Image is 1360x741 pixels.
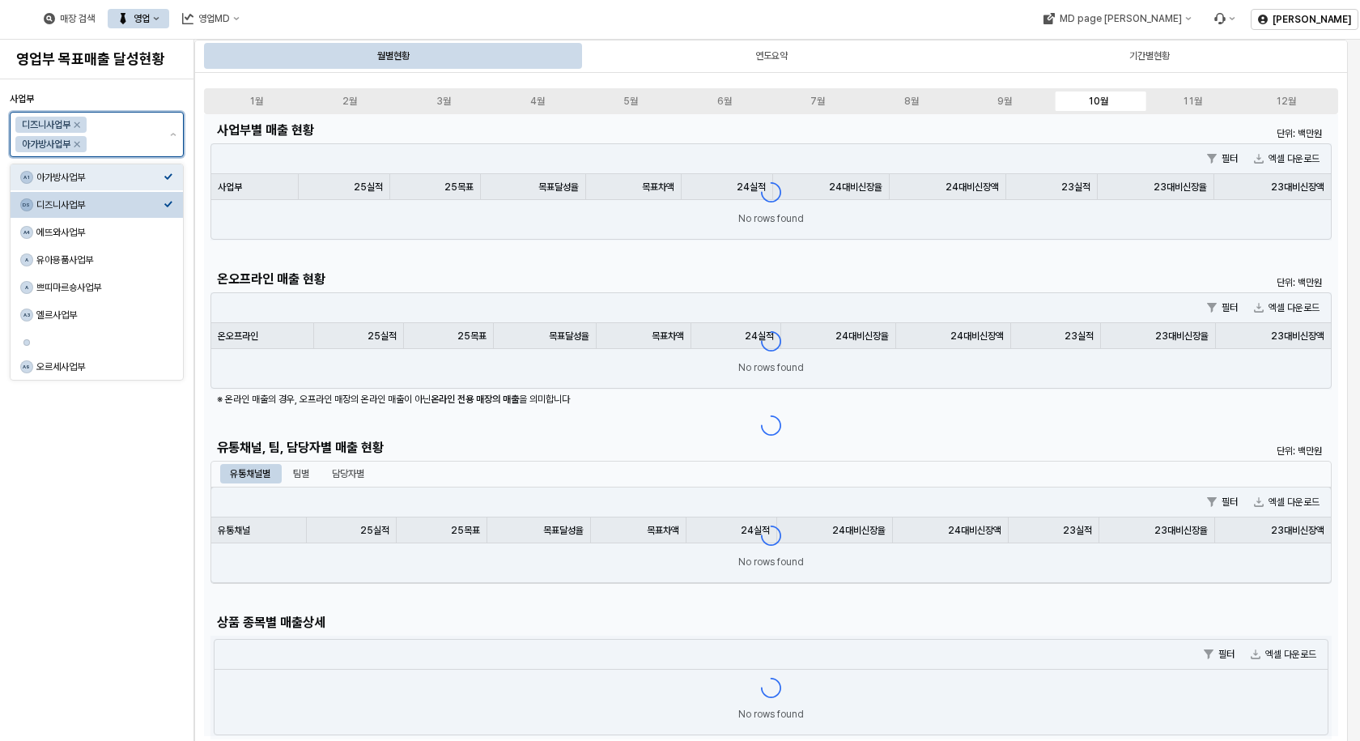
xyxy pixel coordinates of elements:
[377,46,410,66] div: 월별현황
[108,9,169,28] div: 영업
[172,9,249,28] div: 영업MD
[36,171,164,184] div: 아가방사업부
[997,96,1012,107] div: 9월
[1276,96,1296,107] div: 12월
[397,94,491,109] label: 3월
[1129,46,1170,66] div: 기간별현황
[436,96,451,107] div: 3월
[342,96,357,107] div: 2월
[11,164,183,381] div: Select an option
[36,198,164,211] div: 디즈니사업부
[1204,9,1244,28] div: Menu item 6
[904,96,919,107] div: 8월
[771,94,865,109] label: 7월
[74,121,80,128] div: Remove 디즈니사업부
[717,96,732,107] div: 6월
[623,96,638,107] div: 5월
[21,361,32,373] span: A9
[16,51,177,67] h4: 영업부 목표매출 달성현황
[584,43,958,69] div: 연도요약
[194,40,1360,741] main: App Frame
[1239,94,1332,109] label: 12월
[249,96,263,107] div: 1월
[34,9,104,28] div: 매장 검색
[198,13,230,24] div: 영업MD
[962,43,1337,69] div: 기간별현황
[304,94,397,109] label: 2월
[755,46,788,66] div: 연도요약
[21,309,32,321] span: A3
[1059,13,1181,24] div: MD page [PERSON_NAME]
[810,96,825,107] div: 7월
[22,136,70,152] div: 아가방사업부
[1273,13,1351,26] p: [PERSON_NAME]
[1088,96,1108,107] div: 10월
[36,360,164,373] div: 오르세사업부
[210,94,304,109] label: 1월
[1145,94,1239,109] label: 11월
[584,94,678,109] label: 5월
[21,172,32,183] span: A1
[865,94,958,109] label: 8월
[21,282,32,293] span: A
[10,93,34,104] span: 사업부
[22,117,70,133] div: 디즈니사업부
[958,94,1052,109] label: 9월
[1183,96,1202,107] div: 11월
[74,141,80,147] div: Remove 아가방사업부
[1033,9,1201,28] div: MD page 이동
[164,113,183,156] button: 제안 사항 표시
[36,253,164,266] div: 유아용품사업부
[1052,94,1145,109] label: 10월
[36,226,164,239] div: 에뜨와사업부
[491,94,584,109] label: 4월
[530,96,545,107] div: 4월
[206,43,580,69] div: 월별현황
[60,13,95,24] div: 매장 검색
[678,94,771,109] label: 6월
[134,13,150,24] div: 영업
[36,309,164,322] div: 엘르사업부
[21,227,32,238] span: A4
[21,254,32,266] span: A
[21,199,32,211] span: DS
[36,281,164,294] div: 쁘띠마르숑사업부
